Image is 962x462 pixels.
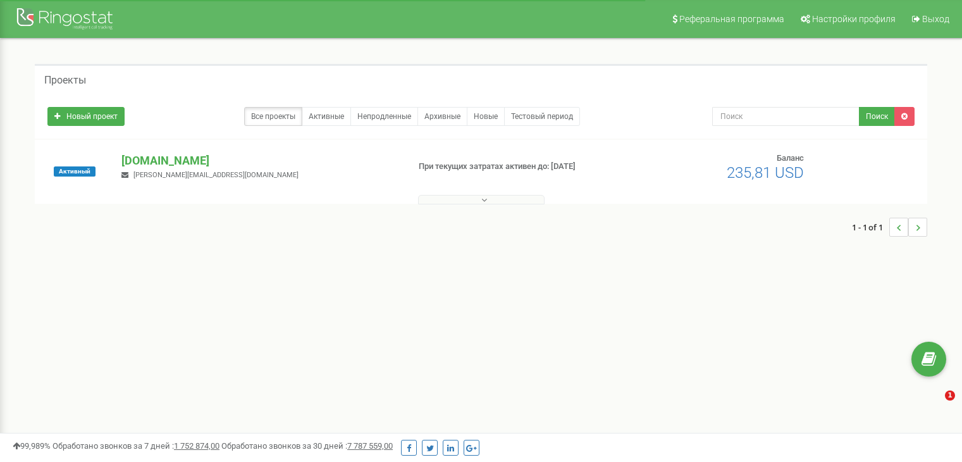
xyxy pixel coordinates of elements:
span: Выход [922,14,949,24]
span: Настройки профиля [812,14,896,24]
a: Архивные [417,107,467,126]
span: Баланс [777,153,804,163]
u: 1 752 874,00 [174,441,219,451]
nav: ... [852,205,927,249]
span: 235,81 USD [727,164,804,182]
a: Активные [302,107,351,126]
a: Все проекты [244,107,302,126]
span: Обработано звонков за 30 дней : [221,441,393,451]
a: Новый проект [47,107,125,126]
input: Поиск [712,107,860,126]
span: Активный [54,166,96,177]
h5: Проекты [44,75,86,86]
span: 99,989% [13,441,51,451]
span: 1 [945,390,955,401]
u: 7 787 559,00 [347,441,393,451]
iframe: Intercom live chat [919,390,949,421]
span: Реферальная программа [679,14,784,24]
a: Новые [467,107,505,126]
span: [PERSON_NAME][EMAIL_ADDRESS][DOMAIN_NAME] [133,171,299,179]
span: 1 - 1 of 1 [852,218,889,237]
p: [DOMAIN_NAME] [121,153,398,169]
p: При текущих затратах активен до: [DATE] [419,161,621,173]
a: Непродленные [350,107,418,126]
a: Тестовый период [504,107,580,126]
span: Обработано звонков за 7 дней : [52,441,219,451]
button: Поиск [859,107,895,126]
